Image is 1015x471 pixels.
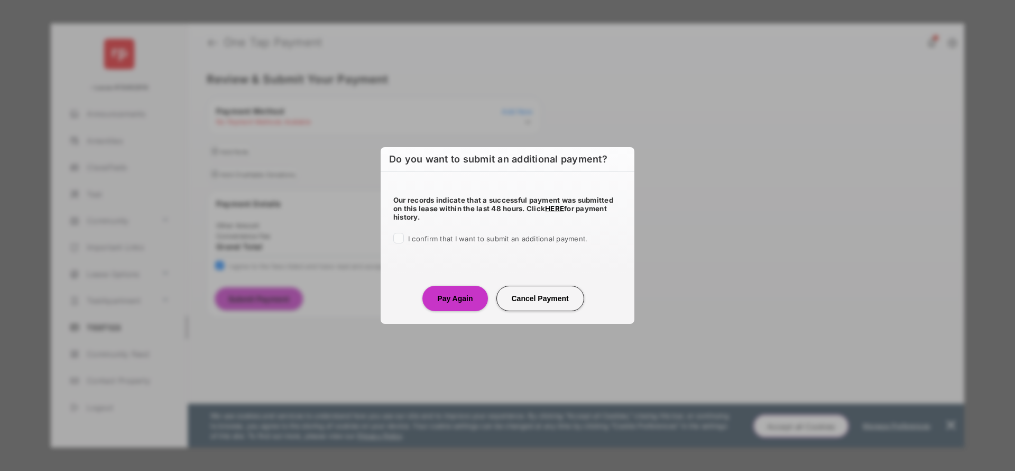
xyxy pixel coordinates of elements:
button: Cancel Payment [496,286,584,311]
a: HERE [545,204,564,213]
span: I confirm that I want to submit an additional payment. [408,234,587,243]
h6: Do you want to submit an additional payment? [381,147,634,171]
button: Pay Again [422,286,487,311]
h5: Our records indicate that a successful payment was submitted on this lease within the last 48 hou... [393,196,622,221]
